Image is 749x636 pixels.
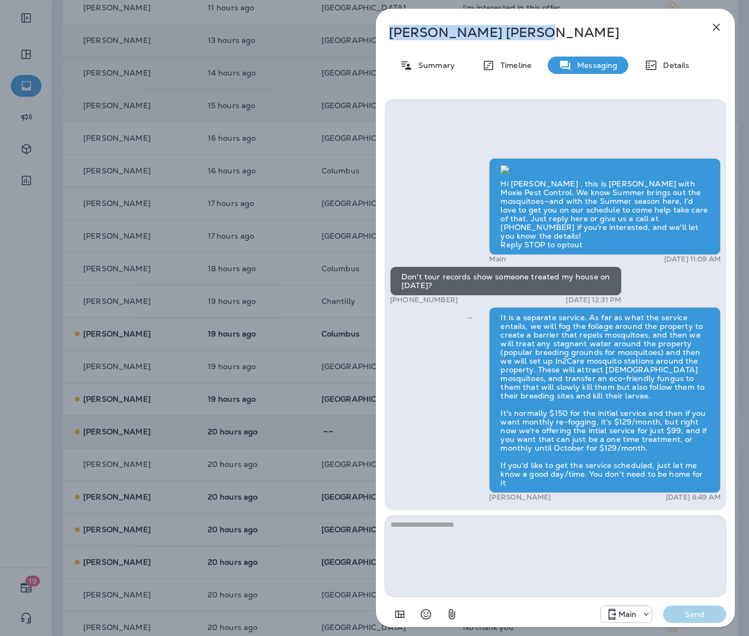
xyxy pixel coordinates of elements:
[467,312,473,322] span: Sent
[495,61,531,70] p: Timeline
[390,296,458,304] p: [PHONE_NUMBER]
[489,307,721,493] div: It is a separate service. As far as what the service entails, we will fog the foliage around the ...
[390,266,622,296] div: Don't tour records show someone treated my house on [DATE]?
[618,610,637,619] p: Main
[415,603,437,625] button: Select an emoji
[489,493,551,502] p: [PERSON_NAME]
[500,165,509,174] img: twilio-download
[601,608,652,621] div: +1 (817) 482-3792
[489,255,506,264] p: Main
[489,158,721,255] div: Hi [PERSON_NAME] , this is [PERSON_NAME] with Moxie Pest Control. We know Summer brings out the m...
[666,493,721,502] p: [DATE] 8:49 AM
[566,296,621,304] p: [DATE] 12:31 PM
[664,255,721,264] p: [DATE] 11:09 AM
[658,61,689,70] p: Details
[413,61,455,70] p: Summary
[572,61,617,70] p: Messaging
[389,25,686,40] p: [PERSON_NAME] [PERSON_NAME]
[389,603,411,625] button: Add in a premade template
